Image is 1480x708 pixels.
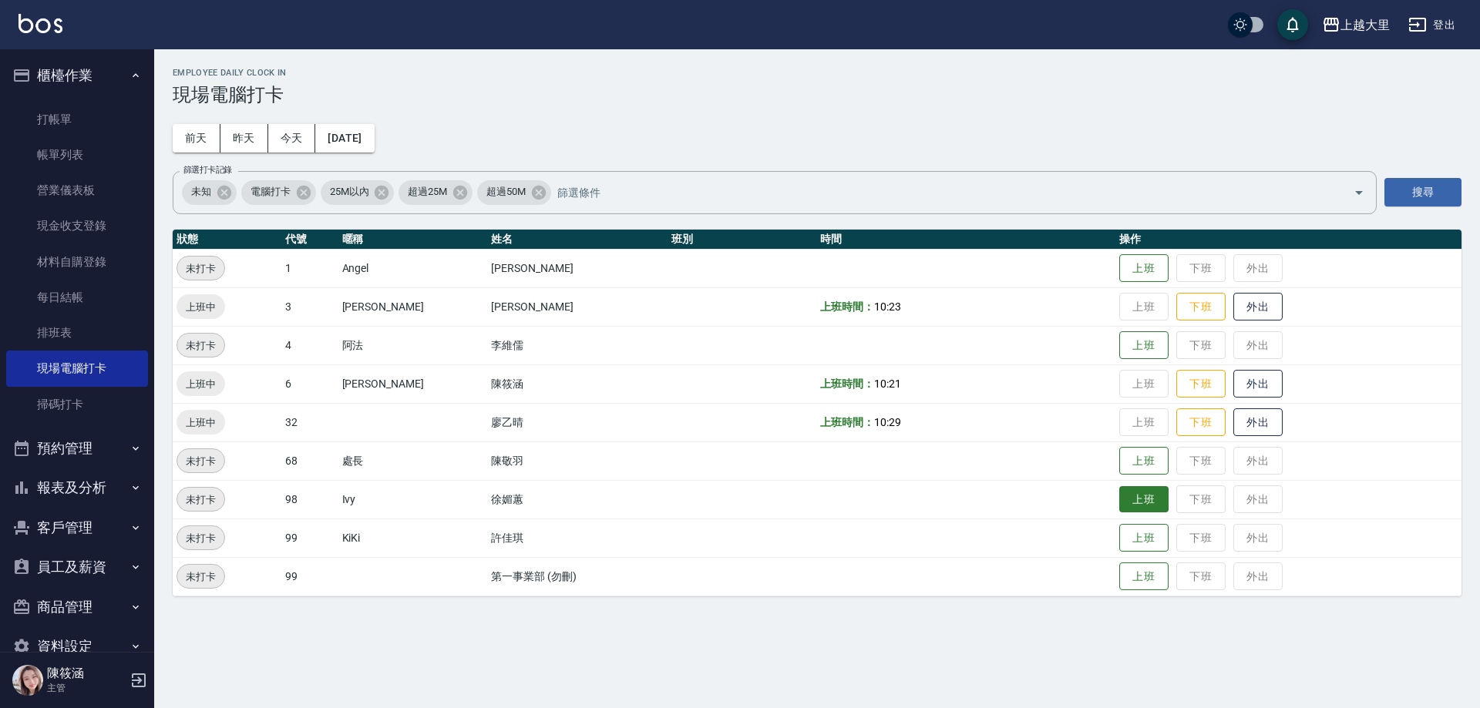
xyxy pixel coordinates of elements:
[1119,486,1169,513] button: 上班
[1176,408,1226,437] button: 下班
[6,428,148,468] button: 預約管理
[6,137,148,173] a: 帳單列表
[173,230,281,250] th: 狀態
[1176,293,1226,321] button: 下班
[338,364,488,403] td: [PERSON_NAME]
[281,403,338,441] td: 32
[820,300,874,313] b: 上班時間：
[281,364,338,403] td: 6
[6,351,148,386] a: 現場電腦打卡
[177,299,225,315] span: 上班中
[281,557,338,596] td: 99
[1176,370,1226,398] button: 下班
[177,414,225,431] span: 上班中
[477,184,535,200] span: 超過50M
[1119,562,1169,591] button: 上班
[281,326,338,364] td: 4
[177,530,224,546] span: 未打卡
[220,124,268,153] button: 昨天
[182,180,237,205] div: 未知
[1233,370,1283,398] button: 外出
[281,441,338,480] td: 68
[6,587,148,627] button: 商品管理
[177,376,225,392] span: 上班中
[177,337,224,354] span: 未打卡
[6,547,148,587] button: 員工及薪資
[1340,15,1390,35] div: 上越大里
[874,377,901,390] span: 10:21
[477,180,551,205] div: 超過50M
[6,55,148,96] button: 櫃檯作業
[487,557,667,596] td: 第一事業部 (勿刪)
[553,179,1327,206] input: 篩選條件
[173,124,220,153] button: 前天
[1316,9,1396,41] button: 上越大里
[1119,447,1169,475] button: 上班
[47,681,126,695] p: 主管
[338,518,488,557] td: KiKi
[6,208,148,243] a: 現金收支登錄
[816,230,1115,250] th: 時間
[1119,524,1169,552] button: 上班
[338,441,488,480] td: 處長
[487,326,667,364] td: 李維儒
[874,300,901,313] span: 10:23
[487,364,667,403] td: 陳筱涵
[338,287,488,326] td: [PERSON_NAME]
[315,124,374,153] button: [DATE]
[668,230,817,250] th: 班別
[6,244,148,280] a: 材料自購登錄
[338,326,488,364] td: 阿法
[874,416,901,428] span: 10:29
[6,468,148,508] button: 報表及分析
[177,569,224,585] span: 未打卡
[241,184,300,200] span: 電腦打卡
[487,287,667,326] td: [PERSON_NAME]
[1119,254,1169,283] button: 上班
[1277,9,1308,40] button: save
[487,403,667,441] td: 廖乙晴
[338,230,488,250] th: 暱稱
[399,180,473,205] div: 超過25M
[6,280,148,315] a: 每日結帳
[820,416,874,428] b: 上班時間：
[281,249,338,287] td: 1
[12,665,43,696] img: Person
[820,377,874,390] b: 上班時間：
[1119,331,1169,360] button: 上班
[47,666,126,681] h5: 陳筱涵
[487,518,667,557] td: 許佳琪
[177,260,224,277] span: 未打卡
[6,387,148,422] a: 掃碼打卡
[6,102,148,137] a: 打帳單
[1115,230,1461,250] th: 操作
[177,453,224,469] span: 未打卡
[281,230,338,250] th: 代號
[321,180,395,205] div: 25M以內
[173,68,1461,78] h2: Employee Daily Clock In
[268,124,316,153] button: 今天
[338,480,488,518] td: Ivy
[1402,11,1461,39] button: 登出
[281,518,338,557] td: 99
[338,249,488,287] td: Angel
[321,184,378,200] span: 25M以內
[183,164,232,176] label: 篩選打卡記錄
[1233,293,1283,321] button: 外出
[6,315,148,351] a: 排班表
[6,508,148,548] button: 客戶管理
[399,184,456,200] span: 超過25M
[6,626,148,666] button: 資料設定
[182,184,220,200] span: 未知
[487,480,667,518] td: 徐媚蕙
[487,230,667,250] th: 姓名
[177,492,224,508] span: 未打卡
[1347,180,1371,205] button: Open
[173,84,1461,106] h3: 現場電腦打卡
[1384,178,1461,206] button: 搜尋
[6,173,148,208] a: 營業儀表板
[281,480,338,518] td: 98
[1233,408,1283,437] button: 外出
[487,441,667,480] td: 陳敬羽
[18,14,62,33] img: Logo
